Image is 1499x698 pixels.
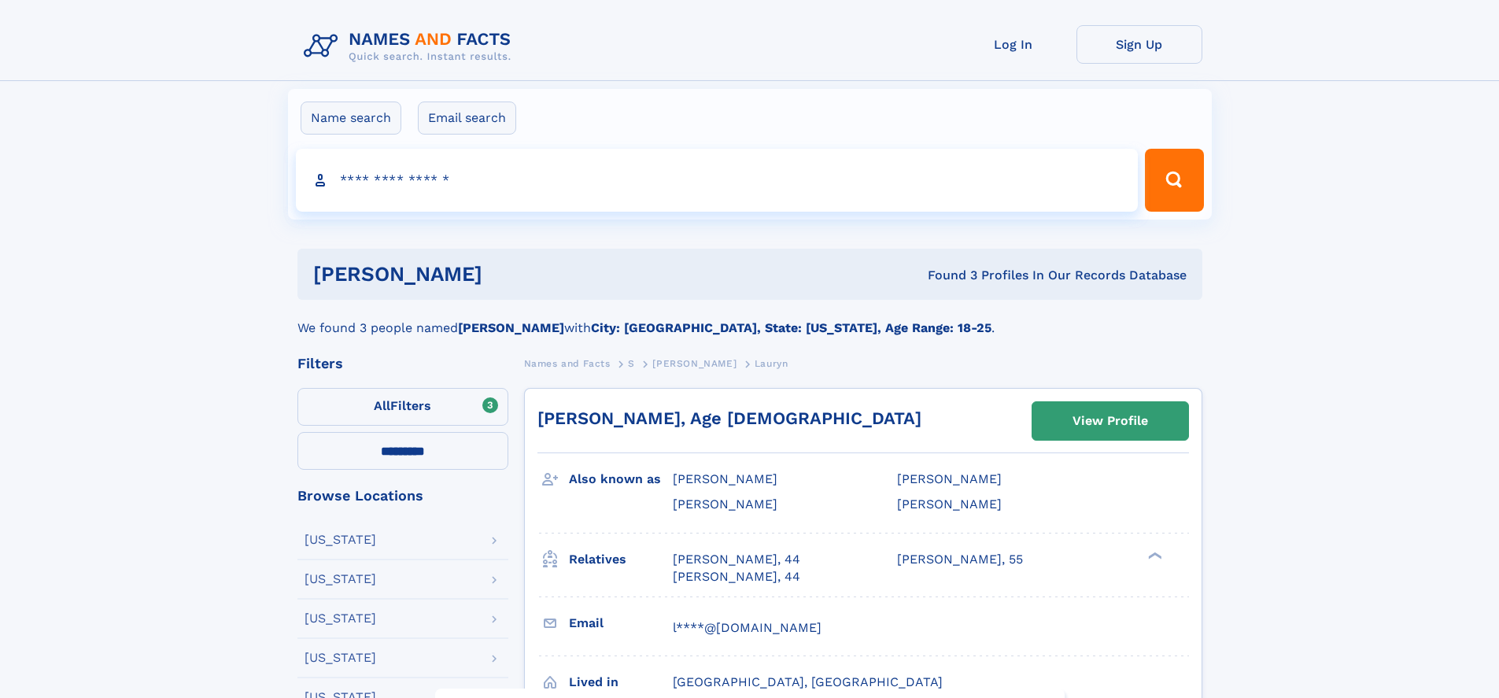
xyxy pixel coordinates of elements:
[673,497,777,511] span: [PERSON_NAME]
[418,102,516,135] label: Email search
[296,149,1139,212] input: search input
[297,300,1202,338] div: We found 3 people named with .
[458,320,564,335] b: [PERSON_NAME]
[524,353,611,373] a: Names and Facts
[537,408,921,428] a: [PERSON_NAME], Age [DEMOGRAPHIC_DATA]
[673,471,777,486] span: [PERSON_NAME]
[1144,550,1163,560] div: ❯
[297,25,524,68] img: Logo Names and Facts
[1073,403,1148,439] div: View Profile
[297,356,508,371] div: Filters
[951,25,1076,64] a: Log In
[755,358,788,369] span: Lauryn
[297,489,508,503] div: Browse Locations
[305,573,376,585] div: [US_STATE]
[297,388,508,426] label: Filters
[705,267,1187,284] div: Found 3 Profiles In Our Records Database
[569,669,673,696] h3: Lived in
[652,358,737,369] span: [PERSON_NAME]
[591,320,991,335] b: City: [GEOGRAPHIC_DATA], State: [US_STATE], Age Range: 18-25
[569,546,673,573] h3: Relatives
[897,471,1002,486] span: [PERSON_NAME]
[897,551,1023,568] a: [PERSON_NAME], 55
[673,551,800,568] a: [PERSON_NAME], 44
[305,652,376,664] div: [US_STATE]
[569,466,673,493] h3: Also known as
[1076,25,1202,64] a: Sign Up
[569,610,673,637] h3: Email
[897,497,1002,511] span: [PERSON_NAME]
[301,102,401,135] label: Name search
[305,612,376,625] div: [US_STATE]
[1145,149,1203,212] button: Search Button
[652,353,737,373] a: [PERSON_NAME]
[628,353,635,373] a: S
[305,534,376,546] div: [US_STATE]
[313,264,705,284] h1: [PERSON_NAME]
[673,568,800,585] a: [PERSON_NAME], 44
[374,398,390,413] span: All
[673,674,943,689] span: [GEOGRAPHIC_DATA], [GEOGRAPHIC_DATA]
[1032,402,1188,440] a: View Profile
[628,358,635,369] span: S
